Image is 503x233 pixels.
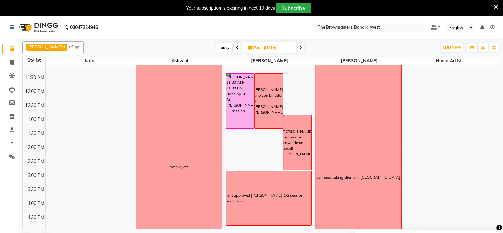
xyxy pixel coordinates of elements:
span: Kajal [46,57,135,65]
span: Ashwini [135,57,225,65]
img: logo [16,18,60,36]
input: 2025-09-03 [262,43,294,53]
span: [PERSON_NAME] [225,57,314,65]
div: 12:00 PM [24,88,45,95]
span: Wed [247,45,262,50]
div: Your subscription is expiring in next 10 days [186,5,275,11]
button: Subscribe [276,3,311,13]
b: 08047224946 [70,18,98,36]
div: 1:30 PM [26,130,45,137]
span: [PERSON_NAME] [28,44,62,49]
div: 4:00 PM [26,200,45,207]
div: 3:30 PM [26,186,45,193]
span: +4 [68,44,78,49]
div: [PERSON_NAME], 11:30 AM-01:30 PM, Nano by Sr Artist [PERSON_NAME] - 1 session [226,74,254,128]
span: Nivea Artist [404,57,493,65]
div: 1:00 PM [26,116,45,123]
div: [PERSON_NAME]: 2nd session brows(demo model) [PERSON_NAME] [282,129,313,157]
div: 12:30 PM [24,102,45,109]
a: x [62,44,65,49]
div: 4:30 PM [26,214,45,221]
div: [PERSON_NAME] nano combination by [PERSON_NAME] ([PERSON_NAME]) [252,87,285,115]
div: 3:00 PM [26,172,45,179]
div: 2:00 PM [26,144,45,151]
button: ADD NEW [441,43,463,52]
div: ashmeey taking clients in [GEOGRAPHIC_DATA] [316,174,400,180]
div: Weekly off [170,164,188,170]
div: 11:30 AM [24,74,45,81]
span: [PERSON_NAME] [314,57,404,65]
span: Today [216,43,232,53]
div: tent approved [PERSON_NAME] :1/2 session scalp kajal [226,193,311,204]
div: 2:30 PM [26,158,45,165]
div: Stylist [23,57,45,64]
span: ADD NEW [442,45,461,50]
